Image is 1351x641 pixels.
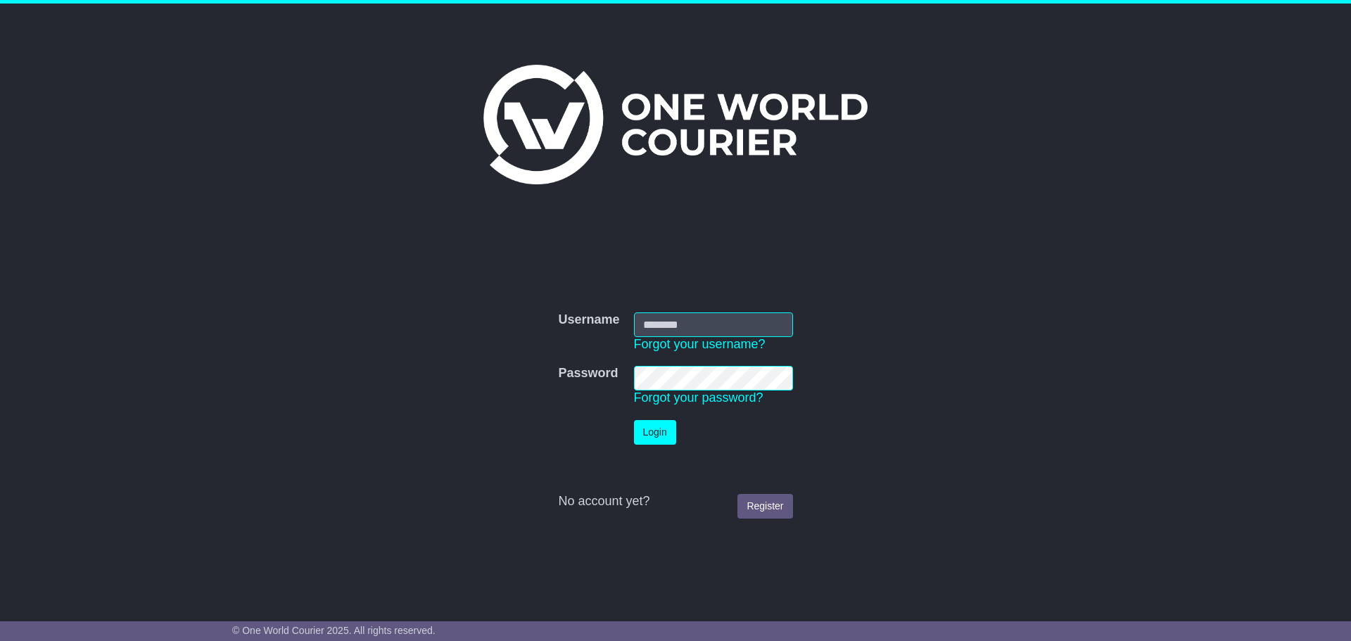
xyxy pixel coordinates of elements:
button: Login [634,420,676,445]
div: No account yet? [558,494,792,509]
span: © One World Courier 2025. All rights reserved. [232,625,436,636]
a: Forgot your username? [634,337,766,351]
label: Password [558,366,618,381]
label: Username [558,312,619,328]
a: Register [737,494,792,519]
img: One World [483,65,868,184]
a: Forgot your password? [634,391,763,405]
